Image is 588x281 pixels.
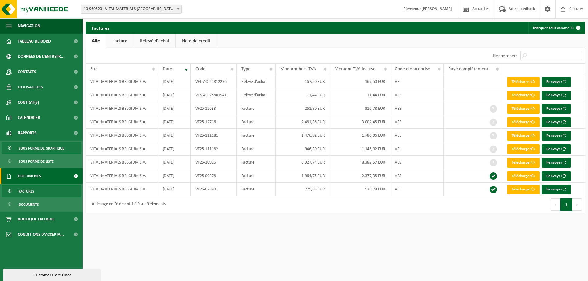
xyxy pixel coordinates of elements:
[89,199,166,210] div: Affichage de l'élément 1 à 9 sur 9 éléments
[276,183,330,196] td: 775,85 EUR
[542,144,571,154] button: Renvoyer
[86,129,158,142] td: VITAL MATERIALS BELGIUM S.A.
[572,198,582,211] button: Next
[334,67,375,72] span: Montant TVA incluse
[86,115,158,129] td: VITAL MATERIALS BELGIUM S.A.
[191,115,237,129] td: VF25-12716
[195,67,205,72] span: Code
[19,156,54,167] span: Sous forme de liste
[276,169,330,183] td: 1.964,75 EUR
[86,183,158,196] td: VITAL MATERIALS BELGIUM S.A.
[330,75,390,88] td: 167,50 EUR
[542,104,571,114] button: Renvoyer
[18,64,36,79] span: Contacts
[158,142,191,156] td: [DATE]
[81,5,182,14] span: 10-960520 - VITAL MATERIALS BELGIUM S.A. - TILLY
[507,131,540,141] a: Télécharger
[390,156,444,169] td: VES
[542,171,571,181] button: Renvoyer
[276,156,330,169] td: 6.927,74 EUR
[237,169,276,183] td: Facture
[158,129,191,142] td: [DATE]
[158,75,191,88] td: [DATE]
[330,142,390,156] td: 1.145,02 EUR
[191,129,237,142] td: VF25-111181
[81,5,181,13] span: 10-960520 - VITAL MATERIALS BELGIUM S.A. - TILLY
[18,95,39,110] span: Contrat(s)
[191,169,237,183] td: VF25-09278
[528,22,584,34] button: Marquer tout comme lu
[18,18,40,34] span: Navigation
[19,199,39,210] span: Documents
[237,156,276,169] td: Facture
[330,169,390,183] td: 2.377,35 EUR
[19,186,34,197] span: Factures
[18,34,51,49] span: Tableau de bord
[86,142,158,156] td: VITAL MATERIALS BELGIUM S.A.
[134,34,175,48] a: Relevé d'achat
[2,198,81,210] a: Documents
[237,75,276,88] td: Relevé d'achat
[507,91,540,100] a: Télécharger
[330,129,390,142] td: 1.786,96 EUR
[18,79,43,95] span: Utilisateurs
[86,22,115,34] h2: Factures
[330,183,390,196] td: 938,78 EUR
[390,183,444,196] td: VEL
[542,77,571,87] button: Renvoyer
[191,183,237,196] td: VF25-078801
[158,88,191,102] td: [DATE]
[276,142,330,156] td: 946,30 EUR
[507,104,540,114] a: Télécharger
[507,77,540,87] a: Télécharger
[493,54,517,58] label: Rechercher:
[237,102,276,115] td: Facture
[390,88,444,102] td: VES
[86,102,158,115] td: VITAL MATERIALS BELGIUM S.A.
[542,117,571,127] button: Renvoyer
[560,198,572,211] button: 1
[330,156,390,169] td: 8.382,57 EUR
[237,183,276,196] td: Facture
[507,117,540,127] a: Télécharger
[158,183,191,196] td: [DATE]
[542,131,571,141] button: Renvoyer
[330,115,390,129] td: 3.002,45 EUR
[237,129,276,142] td: Facture
[158,169,191,183] td: [DATE]
[330,88,390,102] td: 11,44 EUR
[18,125,36,141] span: Rapports
[18,212,55,227] span: Boutique en ligne
[191,75,237,88] td: VEL-AO-25812296
[276,129,330,142] td: 1.476,82 EUR
[448,67,488,72] span: Payé complètement
[390,142,444,156] td: VEL
[390,129,444,142] td: VEL
[507,171,540,181] a: Télécharger
[158,115,191,129] td: [DATE]
[276,115,330,129] td: 2.481,36 EUR
[86,169,158,183] td: VITAL MATERIALS BELGIUM S.A.
[241,67,251,72] span: Type
[276,88,330,102] td: 11,44 EUR
[86,34,106,48] a: Alle
[237,115,276,129] td: Facture
[18,168,41,184] span: Documents
[191,142,237,156] td: VF25-111182
[106,34,134,48] a: Facture
[280,67,316,72] span: Montant hors TVA
[176,34,217,48] a: Note de crédit
[390,102,444,115] td: VES
[86,75,158,88] td: VITAL MATERIALS BELGIUM S.A.
[551,198,560,211] button: Previous
[507,158,540,168] a: Télécharger
[330,102,390,115] td: 316,78 EUR
[191,102,237,115] td: VF25-12633
[542,158,571,168] button: Renvoyer
[158,102,191,115] td: [DATE]
[276,75,330,88] td: 167,50 EUR
[18,110,40,125] span: Calendrier
[421,7,452,11] strong: [PERSON_NAME]
[237,142,276,156] td: Facture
